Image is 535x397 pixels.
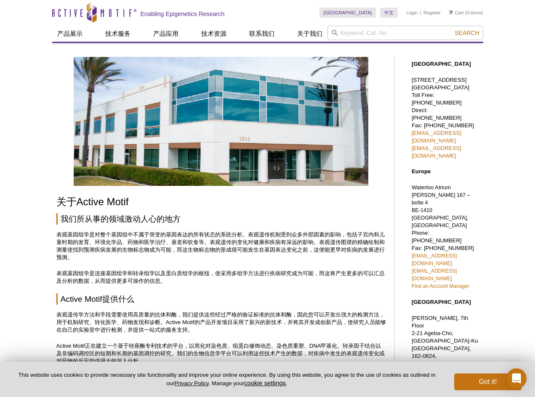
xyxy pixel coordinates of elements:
[412,192,470,228] span: [PERSON_NAME] 167 – boîte 4 BE-1410 [GEOGRAPHIC_DATA], [GEOGRAPHIC_DATA]
[244,379,286,386] button: cookie settings
[506,368,527,389] div: Open Intercom Messenger
[56,342,386,365] p: Active Motif正在建立一个基于转座酶专利技术的平台，以简化对染色质、组蛋白修饰动态、染色质重塑、DNA甲基化、转录因子结合以及非编码调控区的短期和长期的基因调控的研究。我们的生物信息学...
[449,10,464,16] a: Cart
[454,373,522,390] button: Got it!
[52,26,88,42] a: 产品展示
[148,26,184,42] a: 产品应用
[319,8,376,18] a: [GEOGRAPHIC_DATA]
[100,26,136,42] a: 技术服务
[244,26,279,42] a: 联系我们
[412,145,461,159] a: [EMAIL_ADDRESS][DOMAIN_NAME]
[412,130,461,144] a: [EMAIL_ADDRESS][DOMAIN_NAME]
[452,29,482,37] button: Search
[412,168,431,174] strong: Europe
[412,76,479,160] p: [STREET_ADDRESS] [GEOGRAPHIC_DATA] Toll Free: [PHONE_NUMBER] Direct: [PHONE_NUMBER] Fax: [PHONE_N...
[412,184,479,290] p: Waterloo Atrium Phone: [PHONE_NUMBER] Fax: [PHONE_NUMBER]
[56,270,386,285] p: 表观基因组学是连接基因组学和转录组学以及蛋白质组学的枢纽，使采用多组学方法进行疾病研究成为可能，而这将产生更多的可以汇总及分析的数据，从而提供更多可操作的信息。
[196,26,232,42] a: 技术资源
[141,10,225,18] h2: Enabling Epigenetics Research
[412,253,457,266] a: [EMAIL_ADDRESS][DOMAIN_NAME]
[449,10,453,14] img: Your Cart
[455,30,479,36] span: Search
[412,268,457,282] a: [EMAIL_ADDRESS][DOMAIN_NAME]
[420,8,421,18] li: |
[56,231,386,261] p: 表观基因组学是对整个基因组中不属于突变的基因表达的所有状态的系统分析。表观遗传机制受到众多外部因素的影响，包括子宫内和儿童时期的发育、环境化学品、药物和医学治疗、衰老和饮食等。表观遗传的变化对健...
[56,196,386,209] h1: 关于Active Motif
[56,293,386,305] h2: Active Motif提供什么
[412,61,471,67] strong: [GEOGRAPHIC_DATA]
[56,311,386,334] p: 表观遗传学方法和手段需要使用高质量的抗体和酶，我们提供这些经过严格的验证标准的抗体和酶，因此您可以开发出强大的检测方法，用于机制研究、转化医学、药物发现和诊断。Active Motif的产品开发...
[292,26,327,42] a: 关于我们
[412,299,471,305] strong: [GEOGRAPHIC_DATA]
[406,10,418,16] a: Login
[412,283,469,289] a: Find an Account Manager
[327,26,483,40] input: Keyword, Cat. No.
[13,371,440,387] p: This website uses cookies to provide necessary site functionality and improve your online experie...
[56,213,386,225] h2: 我们所从事的领域激动人心的地方
[380,8,398,18] a: 中文
[423,10,441,16] a: Register
[174,380,208,386] a: Privacy Policy
[449,8,483,18] li: (0 items)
